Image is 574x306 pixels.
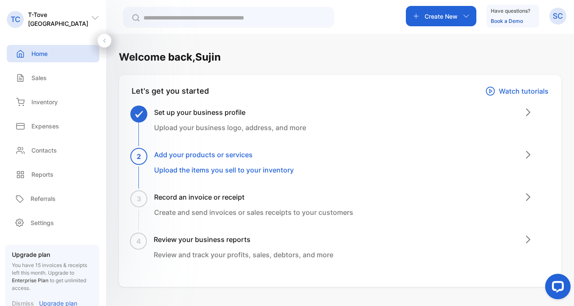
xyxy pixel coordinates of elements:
p: Expenses [31,122,59,131]
p: You have 15 invoices & receipts left this month. [12,261,93,292]
p: Contacts [31,146,57,155]
h3: Record an invoice or receipt [154,192,353,202]
p: Reports [31,170,53,179]
p: Watch tutorials [499,86,549,96]
h3: Add your products or services [154,150,294,160]
p: Home [31,49,48,58]
button: SC [549,6,566,26]
p: T-Tove [GEOGRAPHIC_DATA] [28,10,91,28]
p: Review and track your profits, sales, debtors, and more [154,250,333,260]
p: Upload the items you sell to your inventory [154,165,294,175]
span: 2 [137,151,141,161]
p: SC [553,11,563,22]
div: Let's get you started [132,85,209,97]
p: Create New [425,12,458,21]
h3: Set up your business profile [154,107,306,117]
span: Enterprise Plan [12,277,48,284]
p: Settings [31,218,54,227]
p: TC [11,14,20,25]
p: Referrals [31,194,56,203]
h3: Review your business reports [154,234,333,245]
p: Have questions? [491,7,530,15]
p: Inventory [31,97,58,106]
a: Book a Demo [491,18,523,24]
p: Upload your business logo, address, and more [154,122,306,133]
a: Watch tutorials [485,85,549,97]
h1: Welcome back, Sujin [119,50,221,65]
p: Upgrade plan [12,250,93,259]
iframe: LiveChat chat widget [538,270,574,306]
p: Create and send invoices or sales receipts to your customers [154,207,353,217]
span: 3 [137,194,141,204]
span: 4 [136,236,141,246]
p: Sales [31,73,47,82]
span: Upgrade to to get unlimited access. [12,270,86,291]
button: Create New [406,6,476,26]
